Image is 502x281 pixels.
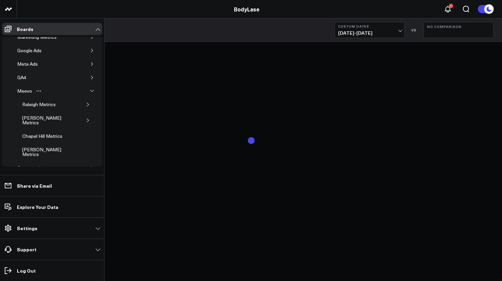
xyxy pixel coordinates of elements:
span: [DATE] - [DATE] [338,30,401,36]
p: Settings [17,225,37,231]
div: Meta Ads [16,60,39,68]
div: Graveyard [16,164,41,172]
button: No Comparison [423,22,494,38]
div: VS [408,28,420,32]
a: [PERSON_NAME] MetricsOpen board menu [18,111,85,129]
p: Boards [17,26,33,32]
a: MeevoOpen board menu [13,84,47,98]
p: Share via Email [17,183,52,188]
p: Support [17,247,36,252]
p: Log Out [17,268,36,273]
a: Chapel Hill MetricsOpen board menu [18,129,77,143]
b: Custom Dates [338,24,401,28]
div: [PERSON_NAME] Metrics [21,114,73,127]
div: 1 [449,4,453,8]
a: Raleigh MetricsOpen board menu [18,98,70,111]
div: Google Ads [16,46,43,55]
div: GA4 [16,73,28,82]
div: [PERSON_NAME] Metrics [21,146,79,158]
button: Custom Dates[DATE]-[DATE] [334,22,405,38]
a: Log Out [2,264,102,277]
div: Meevo [16,87,34,95]
a: [PERSON_NAME] MetricsOpen board menu [18,143,91,161]
div: Raleigh Metrics [21,100,57,108]
a: GA4Open board menu [13,71,41,84]
a: Meta AdsOpen board menu [13,57,52,71]
div: Marketing Metrics [16,33,58,41]
b: No Comparison [427,25,490,29]
button: Open board menu [34,88,44,94]
a: Google AdsOpen board menu [13,44,56,57]
p: Explore Your Data [17,204,58,210]
a: GraveyardOpen board menu [13,161,54,175]
div: Chapel Hill Metrics [21,132,64,140]
a: BodyLase [234,5,260,13]
a: Marketing MetricsOpen board menu [13,30,71,44]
